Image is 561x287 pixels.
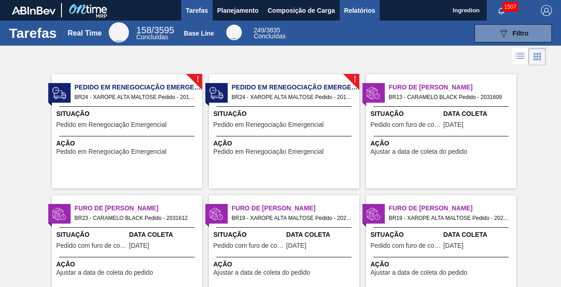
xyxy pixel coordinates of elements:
[136,33,168,41] span: Concluídas
[226,25,242,40] div: Base Line
[184,30,214,37] div: Base Line
[254,32,286,40] span: Concluídas
[209,207,223,221] img: status
[371,109,441,119] span: Situação
[214,269,311,276] span: Ajustar a data de coleta do pedido
[109,22,129,42] div: Real Time
[217,5,259,16] span: Planejamento
[214,230,284,240] span: Situação
[254,27,286,39] div: Base Line
[214,121,324,128] span: Pedido em Renegociação Emergencial
[512,48,529,65] div: Visão em Lista
[444,109,514,119] span: Data Coleta
[136,25,151,35] span: 158
[214,260,357,269] span: Ação
[371,269,468,276] span: Ajustar a data de coleta do pedido
[129,230,200,240] span: Data Coleta
[353,76,356,83] span: !
[56,148,167,155] span: Pedido em Renegociação Emergencial
[232,83,359,92] span: Pedido em Renegociação Emergencial
[56,260,200,269] span: Ação
[56,121,167,128] span: Pedido em Renegociação Emergencial
[474,24,552,42] button: Filtro
[367,86,380,100] img: status
[186,5,208,16] span: Tarefas
[12,6,56,15] img: TNhmsLtSVTkK8tSr43FrP2fwEKptu5GPRR3wAAAABJRU5ErkJggg==
[371,230,441,240] span: Situação
[56,139,200,148] span: Ação
[214,148,324,155] span: Pedido em Renegociação Emergencial
[444,121,464,128] span: 17/09/2025
[214,109,357,119] span: Situação
[129,242,149,249] span: 16/09/2025
[56,230,127,240] span: Situação
[371,148,468,155] span: Ajustar a data de coleta do pedido
[214,242,284,249] span: Pedido com furo de coleta
[389,92,509,102] span: BR13 - CARAMELO BLACK Pedido - 2031609
[389,213,509,223] span: BR19 - XAROPE ALTA MALTOSE Pedido - 2026318
[75,92,195,102] span: BR24 - XAROPE ALTA MALTOSE Pedido - 2018590
[75,204,202,213] span: Furo de Coleta
[196,76,199,83] span: !
[389,83,516,92] span: Furo de Coleta
[75,83,202,92] span: Pedido em Renegociação Emergencial
[254,26,264,34] span: 249
[268,5,335,16] span: Composição de Carga
[9,28,57,38] h1: Tarefas
[232,213,352,223] span: BR19 - XAROPE ALTA MALTOSE Pedido - 2026314
[52,86,66,100] img: status
[371,242,441,249] span: Pedido com furo de coleta
[136,25,174,35] span: / 3595
[487,4,516,17] button: Notificações
[371,121,441,128] span: Pedido com furo de coleta
[502,2,518,12] span: 1507
[232,92,352,102] span: BR24 - XAROPE ALTA MALTOSE Pedido - 2018591
[371,260,514,269] span: Ação
[214,139,357,148] span: Ação
[254,26,280,34] span: / 3835
[209,86,223,100] img: status
[52,207,66,221] img: status
[136,26,174,40] div: Real Time
[389,204,516,213] span: Furo de Coleta
[367,207,380,221] img: status
[371,139,514,148] span: Ação
[56,242,127,249] span: Pedido com furo de coleta
[67,29,102,37] div: Real Time
[541,5,552,16] img: Logout
[344,5,375,16] span: Relatórios
[513,30,529,37] span: Filtro
[286,230,357,240] span: Data Coleta
[75,213,195,223] span: BR23 - CARAMELO BLACK Pedido - 2031612
[232,204,359,213] span: Furo de Coleta
[56,109,200,119] span: Situação
[444,230,514,240] span: Data Coleta
[529,48,546,65] div: Visão em Cards
[444,242,464,249] span: 16/09/2025
[56,269,153,276] span: Ajustar a data de coleta do pedido
[286,242,306,249] span: 14/09/2025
